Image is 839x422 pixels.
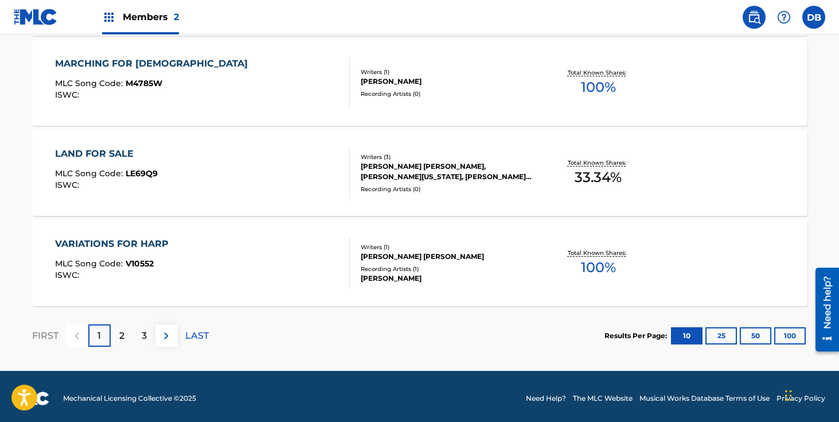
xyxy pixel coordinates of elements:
[782,367,839,422] iframe: Chat Widget
[568,158,629,167] p: Total Known Shares:
[581,257,616,278] span: 100 %
[55,78,126,88] span: MLC Song Code :
[361,185,534,193] div: Recording Artists ( 0 )
[55,168,126,179] span: MLC Song Code :
[14,9,58,25] img: MLC Logo
[55,237,174,251] div: VARIATIONS FOR HARP
[174,11,179,22] span: 2
[32,130,807,216] a: LAND FOR SALEMLC Song Code:LE69Q9ISWC:Writers (3)[PERSON_NAME] [PERSON_NAME], [PERSON_NAME][US_ST...
[526,393,566,404] a: Need Help?
[55,147,158,161] div: LAND FOR SALE
[802,6,825,29] div: User Menu
[573,393,633,404] a: The MLC Website
[361,265,534,273] div: Recording Artists ( 1 )
[361,90,534,98] div: Recording Artists ( 0 )
[568,68,629,77] p: Total Known Shares:
[32,220,807,306] a: VARIATIONS FOR HARPMLC Song Code:V10552ISWC:Writers (1)[PERSON_NAME] [PERSON_NAME]Recording Artis...
[747,10,761,24] img: search
[785,378,792,413] div: Drag
[639,393,770,404] a: Musical Works Database Terms of Use
[63,393,196,404] span: Mechanical Licensing Collective © 2025
[126,78,162,88] span: M4785W
[774,327,806,344] button: 100
[740,327,771,344] button: 50
[55,270,82,280] span: ISWC :
[361,76,534,87] div: [PERSON_NAME]
[102,10,116,24] img: Top Rightsholders
[123,10,179,24] span: Members
[126,258,154,269] span: V10552
[55,57,253,71] div: MARCHING FOR [DEMOGRAPHIC_DATA]
[361,273,534,284] div: [PERSON_NAME]
[32,40,807,126] a: MARCHING FOR [DEMOGRAPHIC_DATA]MLC Song Code:M4785WISWC:Writers (1)[PERSON_NAME]Recording Artists...
[97,329,101,343] p: 1
[705,327,737,344] button: 25
[604,331,670,341] p: Results Per Page:
[671,327,703,344] button: 10
[55,258,126,269] span: MLC Song Code :
[807,264,839,356] iframe: Resource Center
[119,329,124,343] p: 2
[361,243,534,251] div: Writers ( 1 )
[361,251,534,262] div: [PERSON_NAME] [PERSON_NAME]
[575,167,622,188] span: 33.34 %
[776,393,825,404] a: Privacy Policy
[568,249,629,257] p: Total Known Shares:
[126,168,158,179] span: LE69Q9
[772,6,795,29] div: Help
[361,153,534,161] div: Writers ( 3 )
[55,180,82,190] span: ISWC :
[55,90,82,100] span: ISWC :
[361,68,534,76] div: Writers ( 1 )
[159,329,173,343] img: right
[777,10,791,24] img: help
[32,329,58,343] p: FIRST
[185,329,209,343] p: LAST
[142,329,147,343] p: 3
[361,161,534,182] div: [PERSON_NAME] [PERSON_NAME], [PERSON_NAME][US_STATE], [PERSON_NAME] [PERSON_NAME]
[743,6,766,29] a: Public Search
[581,77,616,98] span: 100 %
